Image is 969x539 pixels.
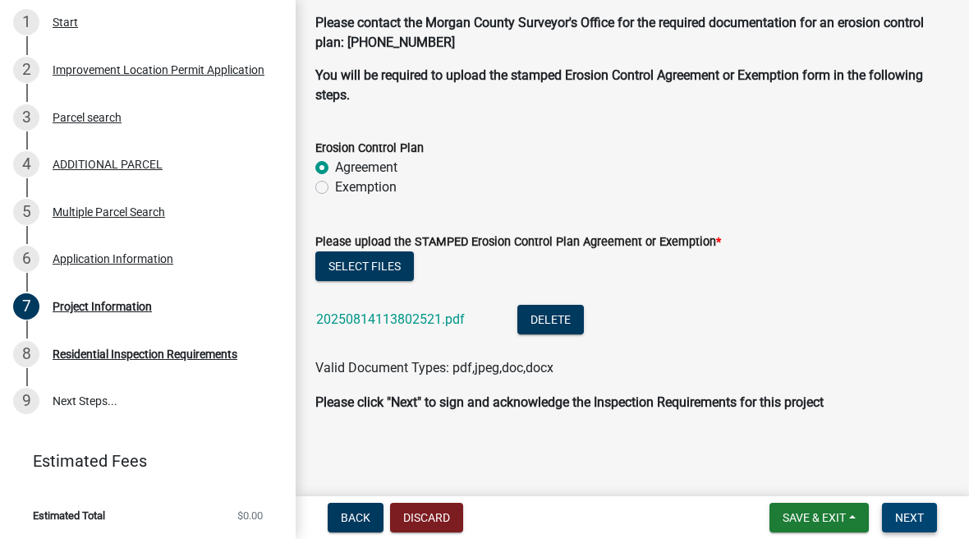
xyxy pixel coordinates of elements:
[315,143,424,154] label: Erosion Control Plan
[53,301,152,312] div: Project Information
[517,305,584,334] button: Delete
[53,348,237,360] div: Residential Inspection Requirements
[13,445,269,477] a: Estimated Fees
[517,313,584,329] wm-modal-confirm: Delete Document
[390,503,463,532] button: Discard
[13,57,39,83] div: 2
[882,503,937,532] button: Next
[315,15,924,50] strong: Please contact the Morgan County Surveyor's Office for the required documentation for an erosion ...
[53,253,173,265] div: Application Information
[315,251,414,281] button: Select files
[895,511,924,524] span: Next
[13,9,39,35] div: 1
[341,511,370,524] span: Back
[328,503,383,532] button: Back
[13,293,39,320] div: 7
[13,246,39,272] div: 6
[13,199,39,225] div: 5
[783,511,846,524] span: Save & Exit
[316,311,465,327] a: 20250814113802521.pdf
[13,104,39,131] div: 3
[315,360,553,375] span: Valid Document Types: pdf,jpeg,doc,docx
[335,158,397,177] label: Agreement
[315,67,923,103] strong: You will be required to upload the stamped Erosion Control Agreement or Exemption form in the fol...
[53,112,122,123] div: Parcel search
[53,64,264,76] div: Improvement Location Permit Application
[769,503,869,532] button: Save & Exit
[335,177,397,197] label: Exemption
[33,510,105,521] span: Estimated Total
[315,237,721,248] label: Please upload the STAMPED Erosion Control Plan Agreement or Exemption
[53,16,78,28] div: Start
[315,394,824,410] strong: Please click "Next" to sign and acknowledge the Inspection Requirements for this project
[13,388,39,414] div: 9
[53,206,165,218] div: Multiple Parcel Search
[13,151,39,177] div: 4
[237,510,263,521] span: $0.00
[13,341,39,367] div: 8
[53,159,163,170] div: ADDITIONAL PARCEL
